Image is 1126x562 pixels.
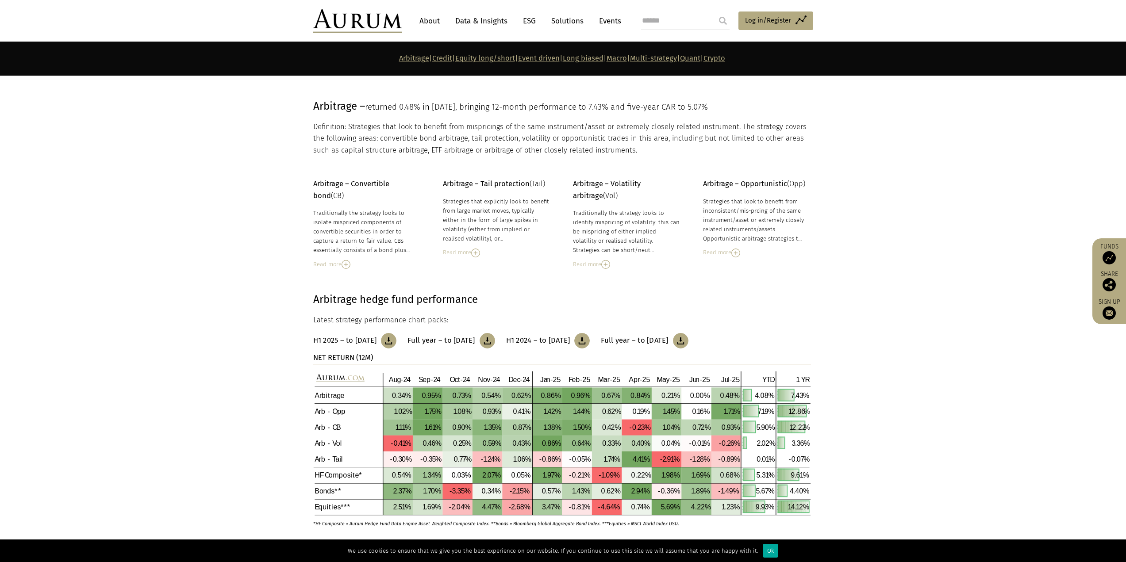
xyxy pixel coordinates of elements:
[673,333,688,348] img: Download Article
[601,333,688,348] a: Full year – to [DATE]
[738,11,813,30] a: Log in/Register
[313,516,786,528] p: *HF Composite = Aurum Hedge Fund Data Engine Asset Weighted Composite Index. **Bonds = Bloomberg ...
[703,197,811,244] div: Strategies that look to benefit from inconsistent/mis-prcing of the same instrument/asset or extr...
[313,180,389,199] span: (CB)
[313,293,478,306] strong: Arbitrage hedge fund performance
[451,13,512,29] a: Data & Insights
[703,54,725,62] a: Crypto
[415,13,444,29] a: About
[573,208,681,255] div: Traditionally the strategy looks to identify mispricing of volatility: this can be mispricing of ...
[547,13,588,29] a: Solutions
[313,180,389,199] strong: Arbitrage – Convertible bond
[313,100,365,112] span: Arbitrage –
[313,333,397,348] a: H1 2025 – to [DATE]
[313,336,377,345] h3: H1 2025 – to [DATE]
[519,13,540,29] a: ESG
[480,333,495,348] img: Download Article
[313,9,402,33] img: Aurum
[714,12,732,30] input: Submit
[1103,251,1116,264] img: Access Funds
[1097,243,1122,264] a: Funds
[365,102,708,112] span: returned 0.48% in [DATE], bringing 12-month performance to 7.43% and five-year CAR to 5.07%
[563,54,603,62] a: Long biased
[313,353,373,362] strong: NET RETURN (12M)
[313,208,421,255] div: Traditionally the strategy looks to isolate mispriced components of convertible securities in ord...
[595,13,621,29] a: Events
[607,54,627,62] a: Macro
[443,197,551,244] div: Strategies that explicitly look to benefit from large market moves, typically either in the form ...
[574,333,590,348] img: Download Article
[703,178,811,190] p: (Opp)
[443,248,551,257] div: Read more
[455,54,515,62] a: Equity long/short
[601,336,668,345] h3: Full year – to [DATE]
[1103,306,1116,320] img: Sign up to our newsletter
[601,260,610,269] img: Read More
[703,248,811,257] div: Read more
[342,260,350,269] img: Read More
[313,260,421,269] div: Read more
[573,260,681,269] div: Read more
[471,249,480,257] img: Read More
[407,333,495,348] a: Full year – to [DATE]
[573,180,641,199] strong: Arbitrage – Volatility arbitrage
[443,180,545,188] span: (Tail)
[703,180,787,188] strong: Arbitrage – Opportunistic
[630,54,677,62] a: Multi-strategy
[573,178,681,202] p: (Vol)
[432,54,452,62] a: Credit
[763,544,778,558] div: Ok
[407,336,475,345] h3: Full year – to [DATE]
[745,15,791,26] span: Log in/Register
[506,336,570,345] h3: H1 2024 – to [DATE]
[399,54,429,62] a: Arbitrage
[1103,278,1116,291] img: Share this post
[506,333,590,348] a: H1 2024 – to [DATE]
[313,314,811,326] p: Latest strategy performance chart packs:
[381,333,396,348] img: Download Article
[443,180,530,188] strong: Arbitrage – Tail protection
[680,54,700,62] a: Quant
[1097,271,1122,291] div: Share
[518,54,560,62] a: Event driven
[313,121,811,156] p: Definition: Strategies that look to benefit from mispricings of the same instrument/asset or extr...
[399,54,725,62] strong: | | | | | | | |
[1097,298,1122,320] a: Sign up
[731,249,740,257] img: Read More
